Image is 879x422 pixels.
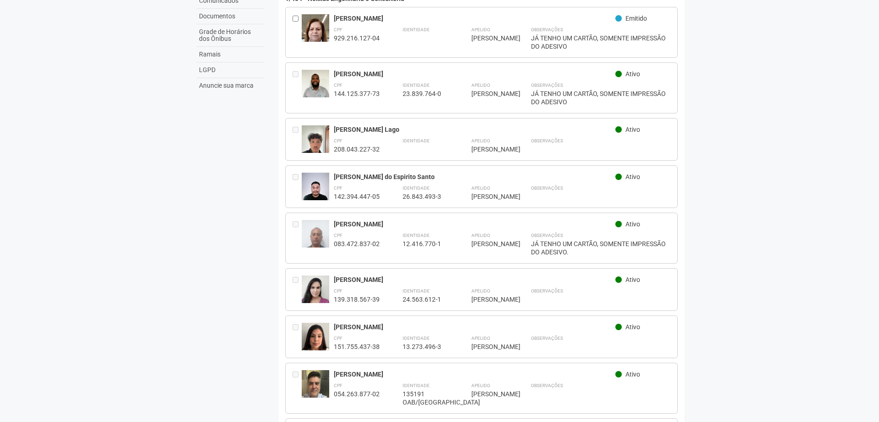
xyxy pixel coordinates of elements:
[471,83,490,88] strong: Apelido
[403,343,448,351] div: 13.273.496-3
[471,336,490,341] strong: Apelido
[403,27,430,32] strong: Identidade
[197,62,265,78] a: LGPD
[293,220,302,256] div: Entre em contato com a Aministração para solicitar o cancelamento ou 2a via
[334,323,616,331] div: [PERSON_NAME]
[471,34,508,42] div: [PERSON_NAME]
[302,70,329,107] img: user.jpg
[302,125,329,158] img: user.jpg
[334,240,380,248] div: 083.472.837-02
[625,323,640,331] span: Ativo
[531,83,563,88] strong: Observações
[531,336,563,341] strong: Observações
[471,390,508,398] div: [PERSON_NAME]
[302,220,329,278] img: user.jpg
[293,70,302,106] div: Entre em contato com a Aministração para solicitar o cancelamento ou 2a via
[403,233,430,238] strong: Identidade
[625,126,640,133] span: Ativo
[403,390,448,406] div: 135191 OAB/[GEOGRAPHIC_DATA]
[334,173,616,181] div: [PERSON_NAME] do Espirito Santo
[334,295,380,304] div: 139.318.567-39
[197,24,265,47] a: Grade de Horários dos Ônibus
[293,173,302,201] div: Entre em contato com a Aministração para solicitar o cancelamento ou 2a via
[403,192,448,201] div: 26.843.493-3
[293,276,302,304] div: Entre em contato com a Aministração para solicitar o cancelamento ou 2a via
[293,370,302,406] div: Entre em contato com a Aministração para solicitar o cancelamento ou 2a via
[471,27,490,32] strong: Apelido
[334,192,380,201] div: 142.394.447-05
[334,27,343,32] strong: CPF
[403,295,448,304] div: 24.563.612-1
[302,276,329,309] img: user.jpg
[334,186,343,191] strong: CPF
[403,383,430,388] strong: Identidade
[334,336,343,341] strong: CPF
[625,371,640,378] span: Ativo
[531,27,563,32] strong: Observações
[197,78,265,93] a: Anuncie sua marca
[471,288,490,293] strong: Apelido
[293,323,302,351] div: Entre em contato com a Aministração para solicitar o cancelamento ou 2a via
[334,383,343,388] strong: CPF
[334,125,616,134] div: [PERSON_NAME] Lago
[334,233,343,238] strong: CPF
[302,370,329,404] img: user.jpg
[471,343,508,351] div: [PERSON_NAME]
[334,343,380,351] div: 151.755.437-38
[403,240,448,248] div: 12.416.770-1
[625,173,640,180] span: Ativo
[334,288,343,293] strong: CPF
[531,288,563,293] strong: Observações
[302,323,329,371] img: user.jpg
[334,90,380,98] div: 144.125.377-73
[403,138,430,143] strong: Identidade
[334,14,616,23] div: [PERSON_NAME]
[625,220,640,228] span: Ativo
[531,34,671,51] div: JÁ TENHO UM CARTÃO, SOMENTE IMPRESSÃO DO ADESIVO
[471,145,508,153] div: [PERSON_NAME]
[403,83,430,88] strong: Identidade
[625,15,647,22] span: Emitido
[302,14,329,52] img: user.jpg
[471,186,490,191] strong: Apelido
[334,138,343,143] strong: CPF
[625,276,640,283] span: Ativo
[531,383,563,388] strong: Observações
[531,240,671,256] div: JÁ TENHO UM CARTÃO, SOMENTE IMPRESSÃO DO ADESIVO.
[471,90,508,98] div: [PERSON_NAME]
[334,370,616,378] div: [PERSON_NAME]
[471,295,508,304] div: [PERSON_NAME]
[197,9,265,24] a: Documentos
[625,70,640,78] span: Ativo
[471,240,508,248] div: [PERSON_NAME]
[334,145,380,153] div: 208.043.227-32
[403,90,448,98] div: 23.839.764-0
[531,233,563,238] strong: Observações
[302,173,329,210] img: user.jpg
[334,83,343,88] strong: CPF
[471,192,508,201] div: [PERSON_NAME]
[334,220,616,228] div: [PERSON_NAME]
[403,288,430,293] strong: Identidade
[293,125,302,153] div: Entre em contato com a Aministração para solicitar o cancelamento ou 2a via
[334,34,380,42] div: 929.216.127-04
[334,276,616,284] div: [PERSON_NAME]
[403,186,430,191] strong: Identidade
[471,138,490,143] strong: Apelido
[471,233,490,238] strong: Apelido
[531,138,563,143] strong: Observações
[531,90,671,106] div: JÁ TENHO UM CARTÃO, SOMENTE IMPRESSÃO DO ADESIVO
[334,70,616,78] div: [PERSON_NAME]
[197,47,265,62] a: Ramais
[334,390,380,398] div: 054.263.877-02
[403,336,430,341] strong: Identidade
[531,186,563,191] strong: Observações
[471,383,490,388] strong: Apelido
